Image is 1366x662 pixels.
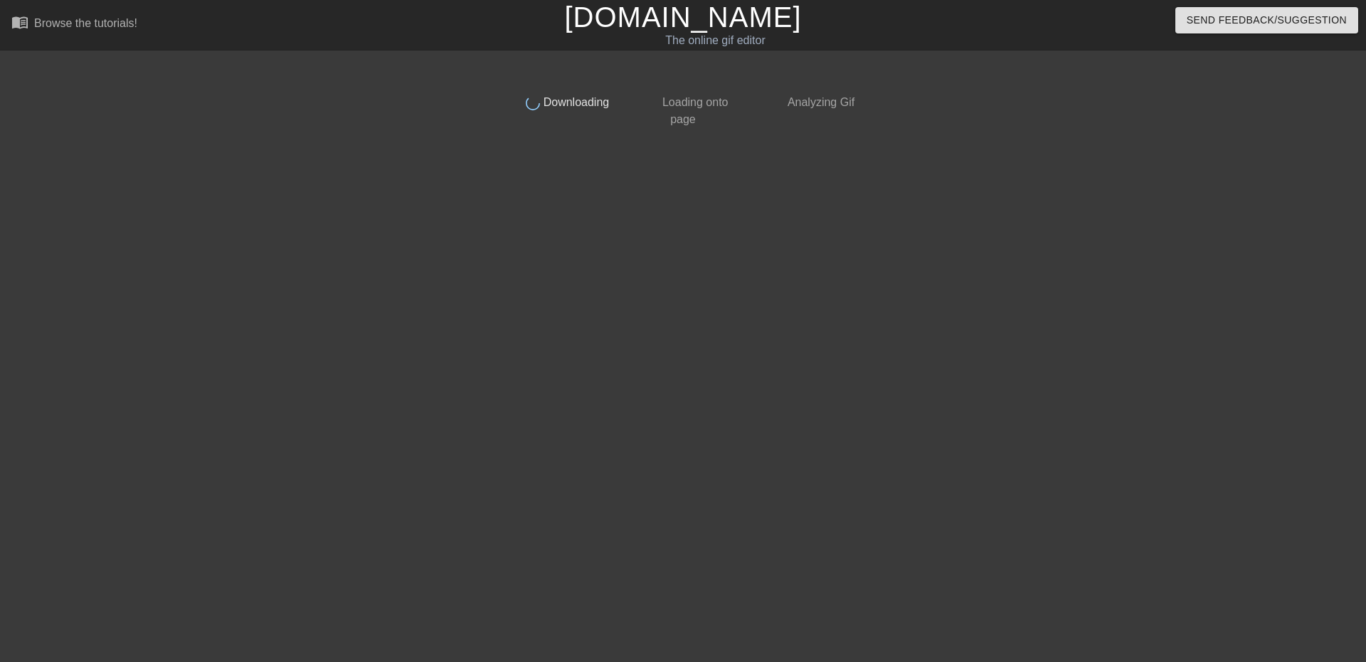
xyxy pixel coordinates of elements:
span: Loading onto page [659,96,728,125]
span: Analyzing Gif [785,96,854,108]
div: Browse the tutorials! [34,17,137,29]
button: Send Feedback/Suggestion [1175,7,1358,33]
div: The online gif editor [462,32,968,49]
a: Browse the tutorials! [11,14,137,36]
span: menu_book [11,14,28,31]
span: Send Feedback/Suggestion [1187,11,1347,29]
span: Downloading [540,96,609,108]
a: [DOMAIN_NAME] [564,1,801,33]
